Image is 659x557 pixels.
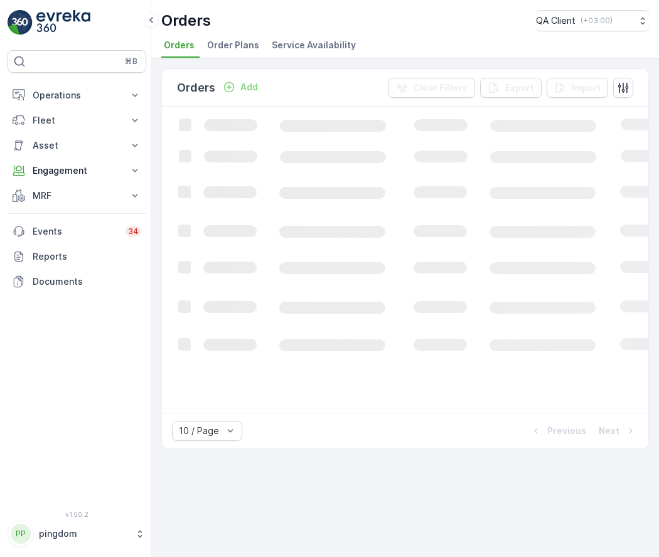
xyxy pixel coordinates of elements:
button: Next [597,423,638,438]
button: QA Client(+03:00) [536,10,649,31]
img: logo_light-DOdMpM7g.png [36,10,90,35]
button: Engagement [8,158,146,183]
a: Events34 [8,219,146,244]
button: Export [480,78,542,98]
span: Order Plans [207,39,259,51]
button: Add [218,80,263,95]
p: Next [599,425,619,437]
button: Operations [8,83,146,108]
button: PPpingdom [8,521,146,547]
p: Add [240,81,258,93]
a: Reports [8,244,146,269]
span: v 1.50.2 [8,511,146,518]
p: Export [505,82,534,94]
span: Orders [164,39,195,51]
p: Asset [33,139,121,152]
button: Fleet [8,108,146,133]
p: Previous [547,425,586,437]
p: Clear Filters [413,82,468,94]
p: Operations [33,89,121,102]
p: Import [572,82,601,94]
p: QA Client [536,14,576,27]
p: Reports [33,250,141,263]
button: Clear Filters [388,78,475,98]
button: MRF [8,183,146,208]
p: pingdom [39,528,129,540]
p: Events [33,225,118,238]
p: Documents [33,275,141,288]
span: Service Availability [272,39,356,51]
button: Import [547,78,608,98]
p: Orders [161,11,211,31]
p: MRF [33,189,121,202]
img: logo [8,10,33,35]
div: PP [11,524,31,544]
button: Previous [528,423,587,438]
p: ⌘B [125,56,137,66]
p: ( +03:00 ) [581,16,613,26]
p: Engagement [33,164,121,177]
button: Asset [8,133,146,158]
p: 34 [128,226,139,236]
a: Documents [8,269,146,294]
p: Orders [177,79,215,97]
p: Fleet [33,114,121,127]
